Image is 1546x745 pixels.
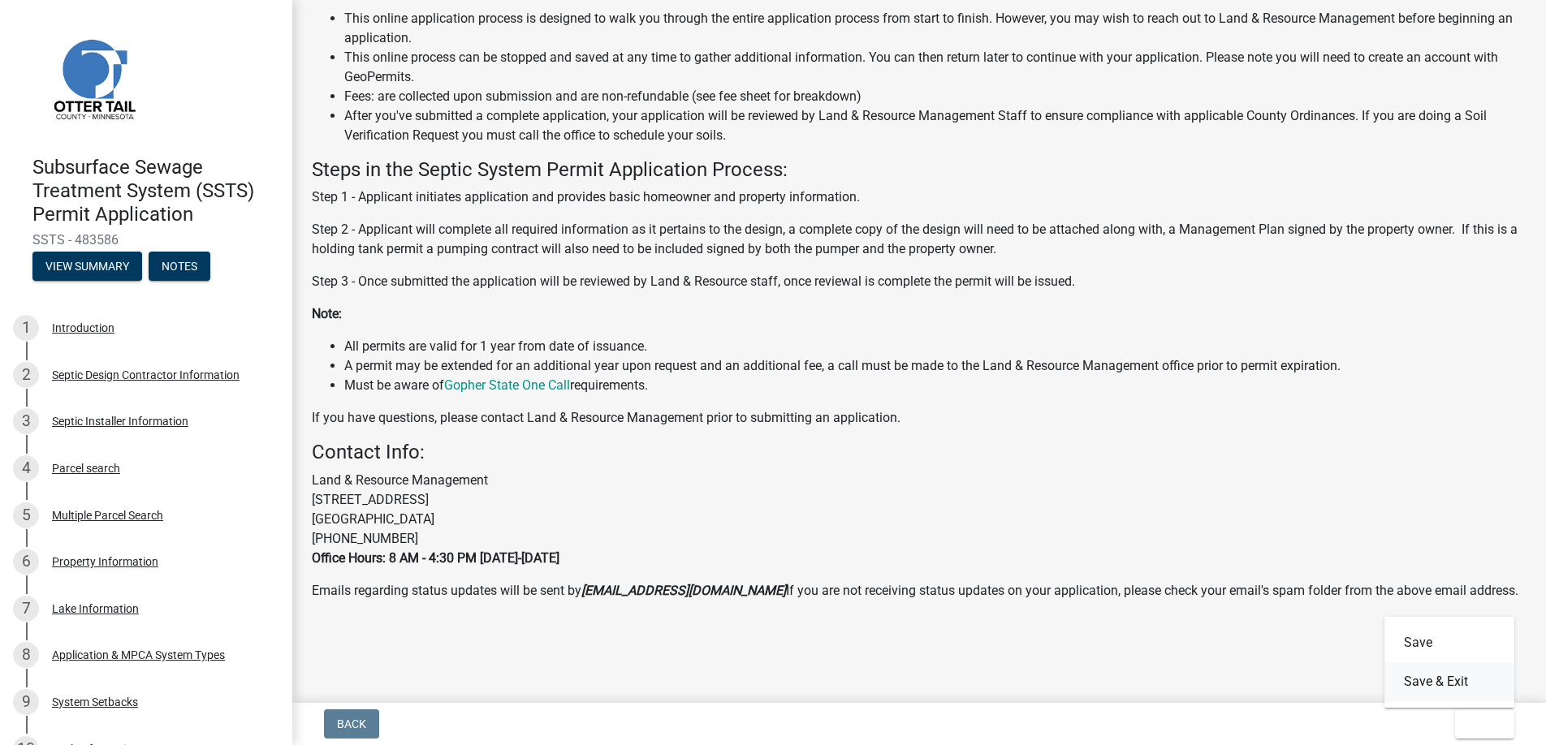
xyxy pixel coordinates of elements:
div: Multiple Parcel Search [52,510,163,521]
div: 1 [13,315,39,341]
div: Property Information [52,556,158,567]
span: Exit [1468,717,1492,730]
p: If you have questions, please contact Land & Resource Management prior to submitting an application. [312,408,1527,428]
button: Back [324,709,379,739]
div: System Setbacks [52,696,138,708]
div: 3 [13,408,39,434]
div: Introduction [52,322,114,334]
div: 5 [13,502,39,528]
button: Exit [1455,709,1514,739]
button: View Summary [32,252,142,281]
p: Step 2 - Applicant will complete all required information as it pertains to the design, a complet... [312,220,1527,259]
p: Step 3 - Once submitted the application will be reviewed by Land & Resource staff, once reviewal ... [312,272,1527,291]
div: 9 [13,689,39,715]
div: Parcel search [52,463,120,474]
li: A permit may be extended for an additional year upon request and an additional fee, a call must b... [344,356,1527,376]
span: Back [337,717,366,730]
p: Step 1 - Applicant initiates application and provides basic homeowner and property information. [312,187,1527,207]
p: Land & Resource Management [STREET_ADDRESS] [GEOGRAPHIC_DATA] [PHONE_NUMBER] [312,471,1527,568]
img: Otter Tail County, Minnesota [32,17,154,139]
wm-modal-confirm: Notes [149,261,210,274]
li: Must be aware of requirements. [344,376,1527,395]
div: Lake Information [52,603,139,614]
div: 6 [13,549,39,575]
div: Septic Installer Information [52,416,188,427]
strong: Note: [312,306,342,321]
div: Septic Design Contractor Information [52,369,240,381]
li: This online process can be stopped and saved at any time to gather additional information. You ca... [344,48,1527,87]
li: This online application process is designed to walk you through the entire application process fr... [344,9,1527,48]
div: 4 [13,455,39,481]
div: 2 [13,362,39,388]
button: Save & Exit [1384,662,1514,701]
li: Fees: are collected upon submission and are non-refundable (see fee sheet for breakdown) [344,87,1527,106]
button: Notes [149,252,210,281]
div: Application & MPCA System Types [52,649,225,661]
div: Exit [1384,617,1514,708]
a: Gopher State One Call [444,377,570,393]
li: All permits are valid for 1 year from date of issuance. [344,337,1527,356]
h4: Steps in the Septic System Permit Application Process: [312,158,1527,182]
div: 7 [13,596,39,622]
h4: Contact Info: [312,441,1527,464]
li: After you've submitted a complete application, your application will be reviewed by Land & Resour... [344,106,1527,145]
h4: Subsurface Sewage Treatment System (SSTS) Permit Application [32,156,279,226]
button: Save [1384,623,1514,662]
strong: [EMAIL_ADDRESS][DOMAIN_NAME] [581,583,786,598]
div: 8 [13,642,39,668]
wm-modal-confirm: Summary [32,261,142,274]
strong: Office Hours: 8 AM - 4:30 PM [DATE]-[DATE] [312,550,559,566]
span: SSTS - 483586 [32,232,260,248]
p: Emails regarding status updates will be sent by If you are not receiving status updates on your a... [312,581,1527,601]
